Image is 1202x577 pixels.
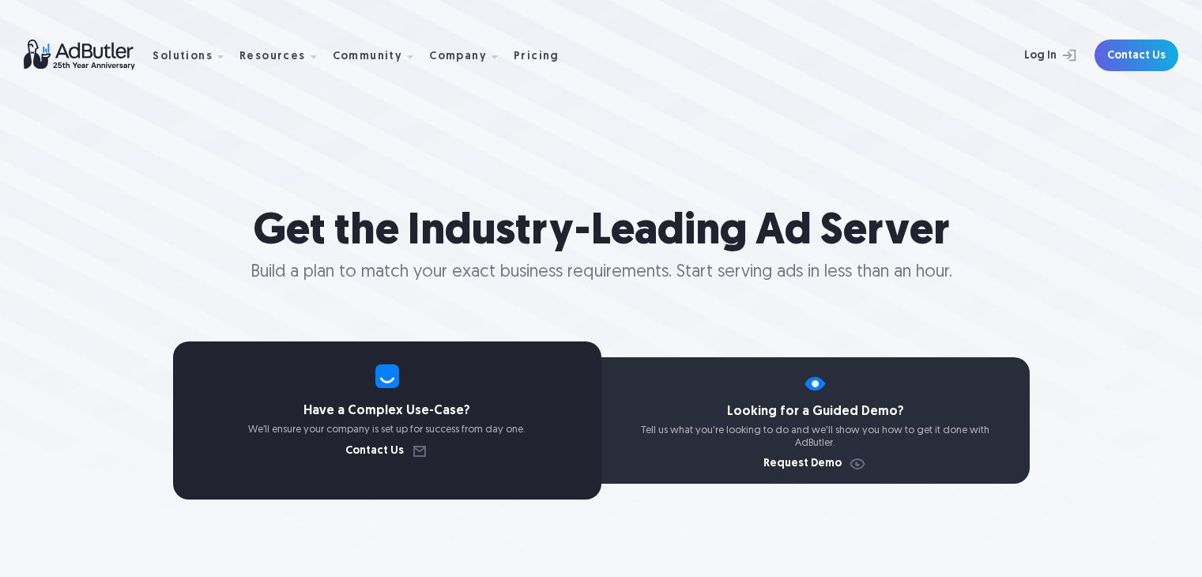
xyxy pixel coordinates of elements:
div: Solutions [153,51,213,62]
div: Community [333,31,427,81]
div: Resources [239,51,306,62]
p: Tell us what you're looking to do and we'll show you how to get it done with AdButler. [601,424,1030,449]
a: Pricing [514,48,572,62]
div: Resources [239,31,330,81]
div: Company [429,51,487,62]
h4: Have a Complex Use-Case? [173,405,601,417]
a: Contact Us [1095,40,1178,71]
h4: Looking for a Guided Demo? [601,405,1030,418]
a: Request Demo [763,458,867,470]
div: Community [333,51,403,62]
div: Pricing [514,51,560,62]
a: Log In [982,40,1085,71]
p: We’ll ensure your company is set up for success from day one. [173,424,601,436]
div: Company [429,31,511,81]
a: Contact Us [345,446,429,457]
div: Solutions [153,31,236,81]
